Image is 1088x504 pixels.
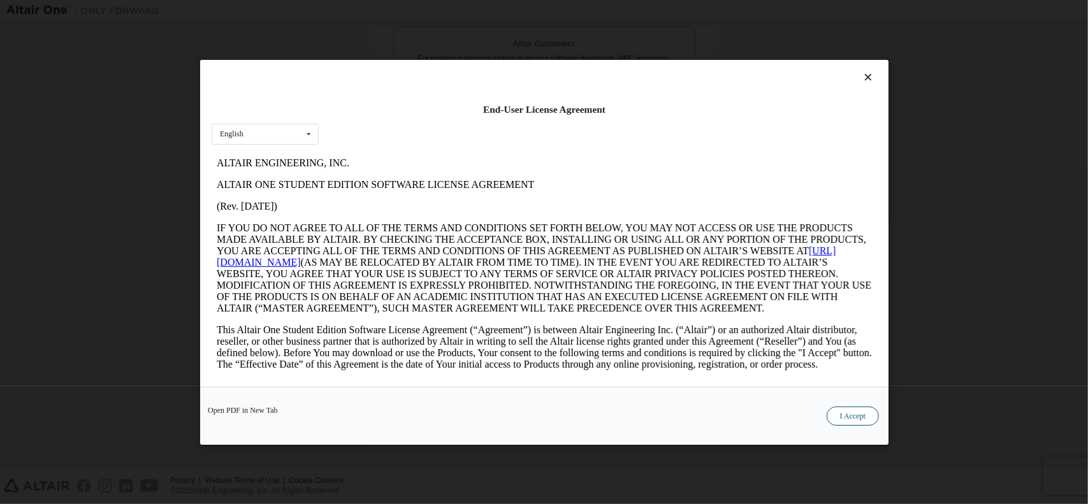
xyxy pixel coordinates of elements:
[208,406,278,414] a: Open PDF in New Tab
[5,5,660,17] p: ALTAIR ENGINEERING, INC.
[5,93,625,115] a: [URL][DOMAIN_NAME]
[826,406,878,425] button: I Accept
[5,27,660,38] p: ALTAIR ONE STUDENT EDITION SOFTWARE LICENSE AGREEMENT
[5,172,660,218] p: This Altair One Student Edition Software License Agreement (“Agreement”) is between Altair Engine...
[5,70,660,162] p: IF YOU DO NOT AGREE TO ALL OF THE TERMS AND CONDITIONS SET FORTH BELOW, YOU MAY NOT ACCESS OR USE...
[5,48,660,60] p: (Rev. [DATE])
[212,103,877,116] div: End-User License Agreement
[220,130,243,138] div: English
